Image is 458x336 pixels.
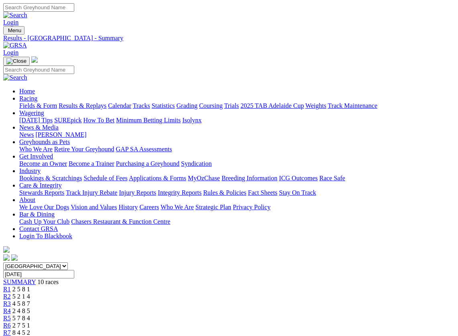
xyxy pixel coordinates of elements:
[19,175,82,181] a: Bookings & Scratchings
[199,102,223,109] a: Coursing
[19,146,53,153] a: Who We Are
[3,307,11,314] span: R4
[59,102,106,109] a: Results & Replays
[116,146,172,153] a: GAP SA Assessments
[19,204,69,210] a: We Love Our Dogs
[328,102,377,109] a: Track Maintenance
[19,218,69,225] a: Cash Up Your Club
[319,175,345,181] a: Race Safe
[12,286,30,293] span: 2 5 8 1
[11,254,18,261] img: twitter.svg
[3,286,11,293] a: R1
[152,102,175,109] a: Statistics
[19,196,35,203] a: About
[19,167,41,174] a: Industry
[248,189,277,196] a: Fact Sheets
[224,102,239,109] a: Trials
[119,189,156,196] a: Injury Reports
[12,293,30,300] span: 5 2 1 4
[3,74,27,81] img: Search
[19,189,64,196] a: Stewards Reports
[3,246,10,253] img: logo-grsa-white.png
[19,204,455,211] div: About
[12,300,30,307] span: 4 5 8 7
[19,225,58,232] a: Contact GRSA
[66,189,117,196] a: Track Injury Rebate
[3,322,11,329] a: R6
[19,88,35,95] a: Home
[35,131,86,138] a: [PERSON_NAME]
[3,300,11,307] a: R3
[3,270,74,278] input: Select date
[3,278,36,285] a: SUMMARY
[12,329,30,336] span: 8 4 5 2
[19,153,53,160] a: Get Involved
[19,102,455,109] div: Racing
[19,131,455,138] div: News & Media
[222,175,277,181] a: Breeding Information
[71,204,117,210] a: Vision and Values
[305,102,326,109] a: Weights
[12,322,30,329] span: 2 7 5 1
[37,278,59,285] span: 10 races
[177,102,197,109] a: Grading
[240,102,304,109] a: 2025 TAB Adelaide Cup
[19,138,70,145] a: Greyhounds as Pets
[3,35,455,42] a: Results - [GEOGRAPHIC_DATA] - Summary
[8,27,21,33] span: Menu
[3,315,11,322] a: R5
[279,175,318,181] a: ICG Outcomes
[133,102,150,109] a: Tracks
[83,117,115,124] a: How To Bet
[129,175,186,181] a: Applications & Forms
[3,26,24,35] button: Toggle navigation
[19,182,62,189] a: Care & Integrity
[54,146,114,153] a: Retire Your Greyhound
[182,117,202,124] a: Isolynx
[181,160,212,167] a: Syndication
[19,109,44,116] a: Wagering
[19,95,37,102] a: Racing
[3,3,74,12] input: Search
[3,293,11,300] a: R2
[3,329,11,336] a: R7
[31,56,38,63] img: logo-grsa-white.png
[203,189,246,196] a: Rules & Policies
[19,175,455,182] div: Industry
[188,175,220,181] a: MyOzChase
[83,175,127,181] a: Schedule of Fees
[3,42,27,49] img: GRSA
[279,189,316,196] a: Stay On Track
[19,102,57,109] a: Fields & Form
[6,58,26,64] img: Close
[19,211,55,218] a: Bar & Dining
[3,12,27,19] img: Search
[158,189,202,196] a: Integrity Reports
[19,117,53,124] a: [DATE] Tips
[19,146,455,153] div: Greyhounds as Pets
[19,124,59,131] a: News & Media
[139,204,159,210] a: Careers
[19,131,34,138] a: News
[233,204,271,210] a: Privacy Policy
[108,102,131,109] a: Calendar
[3,254,10,261] img: facebook.svg
[116,160,179,167] a: Purchasing a Greyhound
[71,218,170,225] a: Chasers Restaurant & Function Centre
[3,57,30,66] button: Toggle navigation
[69,160,114,167] a: Become a Trainer
[12,315,30,322] span: 5 7 8 4
[3,19,18,26] a: Login
[118,204,138,210] a: History
[3,49,18,56] a: Login
[12,307,30,314] span: 2 4 8 5
[195,204,231,210] a: Strategic Plan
